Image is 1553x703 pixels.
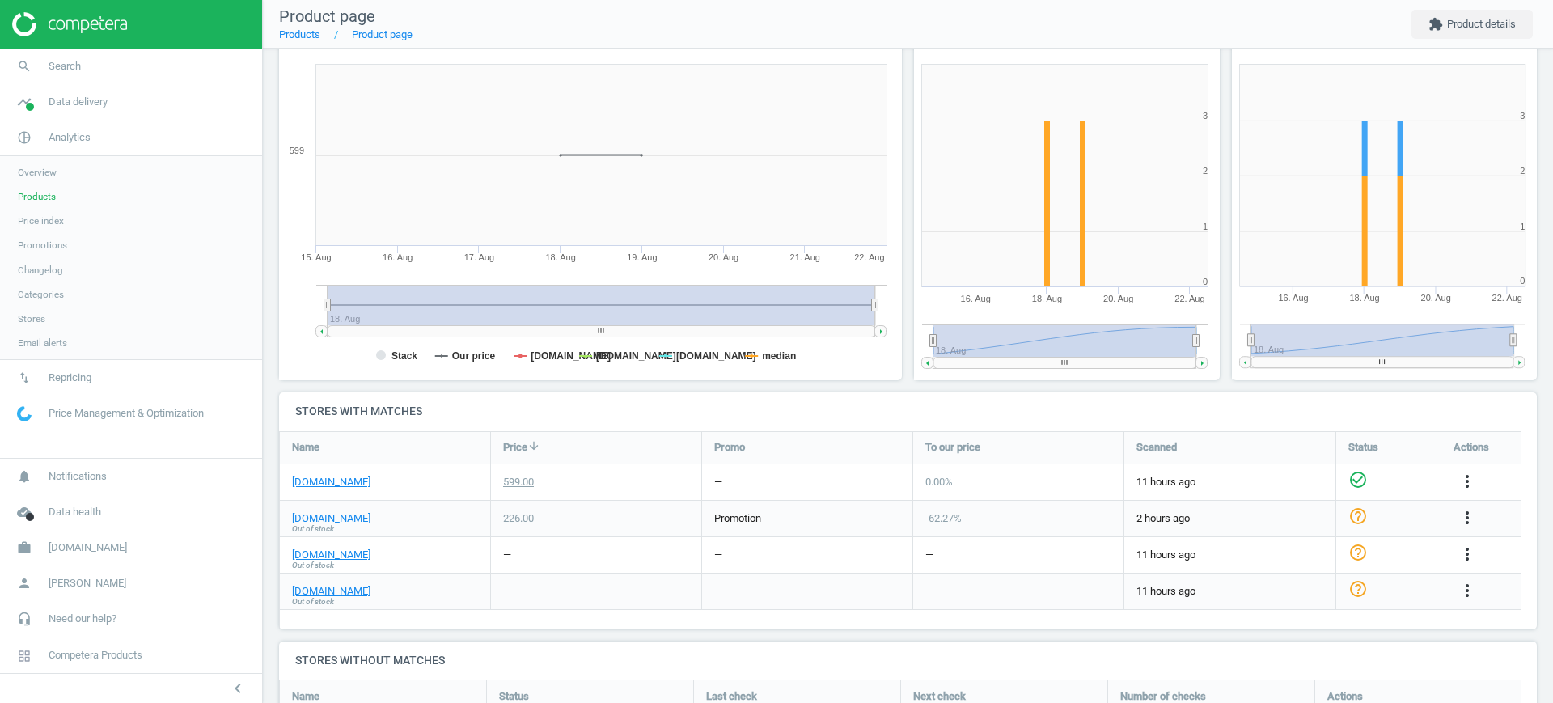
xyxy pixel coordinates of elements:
[279,28,320,40] a: Products
[627,252,657,262] tspan: 19. Aug
[9,603,40,634] i: headset_mic
[17,406,32,421] img: wGWNvw8QSZomAAAAABJRU5ErkJggg==
[1348,579,1368,599] i: help_outline
[49,612,116,626] span: Need our help?
[1492,294,1522,303] tspan: 22. Aug
[1136,548,1323,562] span: 11 hours ago
[1136,511,1323,526] span: 2 hours ago
[714,475,722,489] div: —
[1458,472,1477,491] i: more_vert
[854,252,884,262] tspan: 22. Aug
[383,252,413,262] tspan: 16. Aug
[1203,166,1208,176] text: 2
[49,406,204,421] span: Price Management & Optimization
[49,648,142,663] span: Competera Products
[279,392,1537,430] h4: Stores with matches
[1458,508,1477,527] i: more_vert
[925,512,962,524] span: -62.27 %
[292,475,370,489] a: [DOMAIN_NAME]
[503,584,511,599] div: —
[292,523,334,535] span: Out of stock
[1348,440,1378,455] span: Status
[709,252,738,262] tspan: 20. Aug
[279,6,375,26] span: Product page
[228,679,248,698] i: chevron_left
[49,371,91,385] span: Repricing
[1136,584,1323,599] span: 11 hours ago
[464,252,494,262] tspan: 17. Aug
[18,214,64,227] span: Price index
[762,350,796,362] tspan: median
[1458,508,1477,529] button: more_vert
[279,642,1537,680] h4: Stores without matches
[1278,294,1308,303] tspan: 16. Aug
[292,548,370,562] a: [DOMAIN_NAME]
[49,59,81,74] span: Search
[18,190,56,203] span: Products
[9,497,40,527] i: cloud_done
[18,288,64,301] span: Categories
[49,469,107,484] span: Notifications
[1349,294,1379,303] tspan: 18. Aug
[292,596,334,608] span: Out of stock
[49,540,127,555] span: [DOMAIN_NAME]
[9,532,40,563] i: work
[49,576,126,591] span: [PERSON_NAME]
[1136,475,1323,489] span: 11 hours ago
[9,362,40,393] i: swap_vert
[790,252,820,262] tspan: 21. Aug
[352,28,413,40] a: Product page
[1454,440,1489,455] span: Actions
[1428,17,1443,32] i: extension
[1421,294,1451,303] tspan: 20. Aug
[1458,581,1477,602] button: more_vert
[452,350,496,362] tspan: Our price
[391,350,417,362] tspan: Stack
[1458,544,1477,565] button: more_vert
[9,51,40,82] i: search
[503,511,534,526] div: 226.00
[18,166,57,179] span: Overview
[1458,581,1477,600] i: more_vert
[18,337,67,349] span: Email alerts
[12,12,127,36] img: ajHJNr6hYgQAAAAASUVORK5CYII=
[292,440,319,455] span: Name
[714,440,745,455] span: Promo
[961,294,991,303] tspan: 16. Aug
[18,312,45,325] span: Stores
[301,252,331,262] tspan: 15. Aug
[1458,472,1477,493] button: more_vert
[1411,10,1533,39] button: extensionProduct details
[503,475,534,489] div: 599.00
[1203,111,1208,121] text: 3
[503,548,511,562] div: —
[1520,222,1525,231] text: 1
[925,440,980,455] span: To our price
[714,548,722,562] div: —
[1203,277,1208,286] text: 0
[9,87,40,117] i: timeline
[1520,111,1525,121] text: 3
[1520,277,1525,286] text: 0
[1348,470,1368,489] i: check_circle_outline
[49,95,108,109] span: Data delivery
[676,350,756,362] tspan: [DOMAIN_NAME]
[1103,294,1133,303] tspan: 20. Aug
[9,568,40,599] i: person
[596,350,676,362] tspan: [DOMAIN_NAME]
[49,505,101,519] span: Data health
[1458,544,1477,564] i: more_vert
[527,439,540,452] i: arrow_downward
[1136,440,1177,455] span: Scanned
[503,440,527,455] span: Price
[1032,294,1062,303] tspan: 18. Aug
[545,252,575,262] tspan: 18. Aug
[1348,543,1368,562] i: help_outline
[18,239,67,252] span: Promotions
[290,146,304,155] text: 599
[1174,294,1204,303] tspan: 22. Aug
[925,476,953,488] span: 0.00 %
[531,350,611,362] tspan: [DOMAIN_NAME]
[1348,506,1368,526] i: help_outline
[292,511,370,526] a: [DOMAIN_NAME]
